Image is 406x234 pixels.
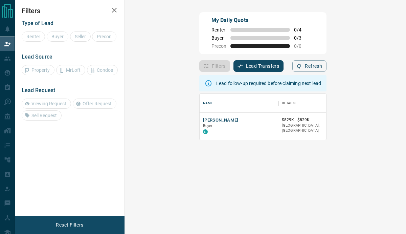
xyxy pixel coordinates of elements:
[203,117,239,124] button: [PERSON_NAME]
[203,94,213,113] div: Name
[22,20,53,26] span: Type of Lead
[22,7,118,15] h2: Filters
[233,60,284,72] button: Lead Transfers
[200,94,278,113] div: Name
[282,123,329,133] p: [GEOGRAPHIC_DATA], [GEOGRAPHIC_DATA]
[211,27,226,33] span: Renter
[278,94,333,113] div: Details
[51,219,88,231] button: Reset Filters
[294,43,309,49] span: 0 / 0
[211,43,226,49] span: Precon
[22,54,52,60] span: Lead Source
[216,77,321,89] div: Lead follow-up required before claiming next lead
[203,124,213,128] span: Buyer
[282,117,329,123] p: $829K - $829K
[211,16,309,24] p: My Daily Quota
[294,27,309,33] span: 0 / 4
[292,60,326,72] button: Refresh
[294,35,309,41] span: 0 / 3
[282,94,295,113] div: Details
[203,129,208,134] div: condos.ca
[211,35,226,41] span: Buyer
[22,87,55,93] span: Lead Request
